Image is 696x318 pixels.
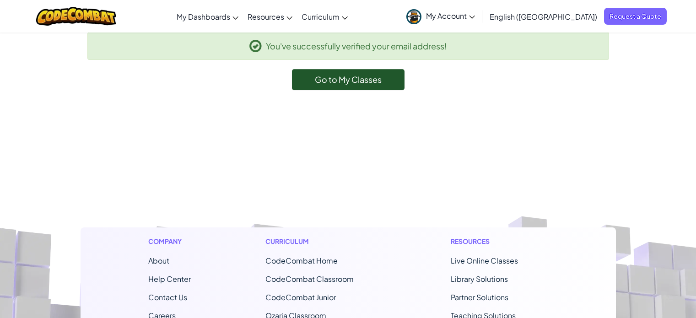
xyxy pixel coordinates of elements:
[266,39,447,53] span: You've successfully verified your email address!
[148,292,187,302] span: Contact Us
[265,237,376,246] h1: Curriculum
[302,12,340,22] span: Curriculum
[292,69,405,90] a: Go to My Classes
[36,7,116,26] img: CodeCombat logo
[485,4,602,29] a: English ([GEOGRAPHIC_DATA])
[402,2,480,31] a: My Account
[248,12,284,22] span: Resources
[172,4,243,29] a: My Dashboards
[426,11,475,21] span: My Account
[177,12,230,22] span: My Dashboards
[604,8,667,25] a: Request a Quote
[148,274,191,284] a: Help Center
[148,256,169,265] a: About
[451,292,508,302] a: Partner Solutions
[451,237,548,246] h1: Resources
[265,292,336,302] a: CodeCombat Junior
[315,74,382,85] span: Go to My Classes
[406,9,421,24] img: avatar
[490,12,597,22] span: English ([GEOGRAPHIC_DATA])
[451,274,508,284] a: Library Solutions
[265,256,338,265] span: CodeCombat Home
[243,4,297,29] a: Resources
[265,274,354,284] a: CodeCombat Classroom
[297,4,352,29] a: Curriculum
[148,237,191,246] h1: Company
[451,256,518,265] a: Live Online Classes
